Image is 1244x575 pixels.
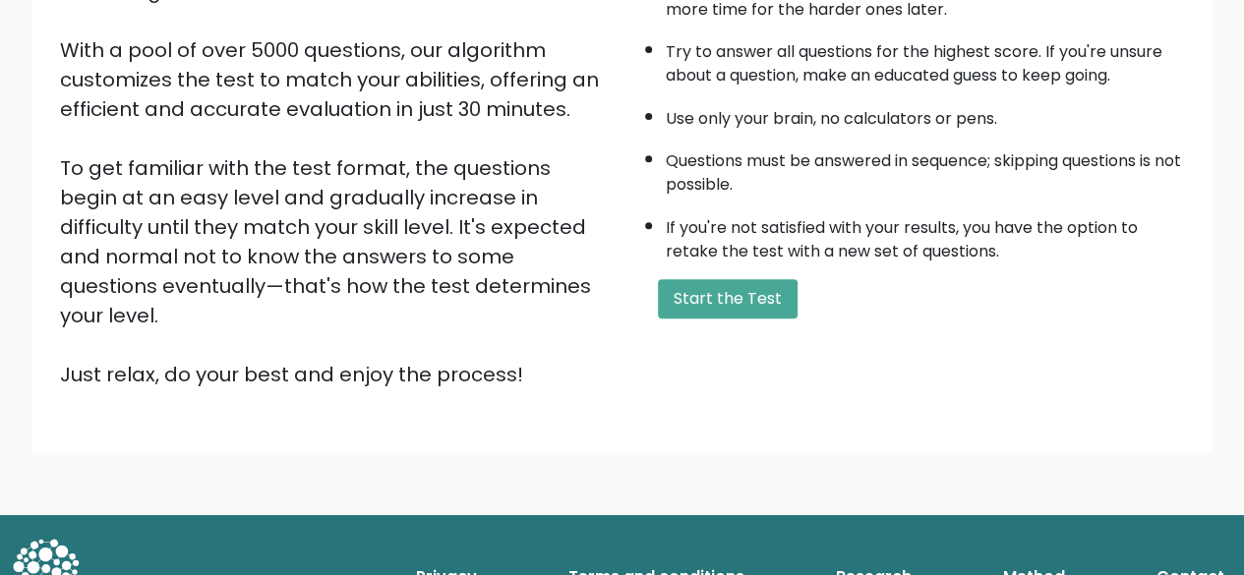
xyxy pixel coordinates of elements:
[658,279,798,318] button: Start the Test
[666,30,1185,87] li: Try to answer all questions for the highest score. If you're unsure about a question, make an edu...
[666,206,1185,263] li: If you're not satisfied with your results, you have the option to retake the test with a new set ...
[666,97,1185,131] li: Use only your brain, no calculators or pens.
[666,140,1185,197] li: Questions must be answered in sequence; skipping questions is not possible.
